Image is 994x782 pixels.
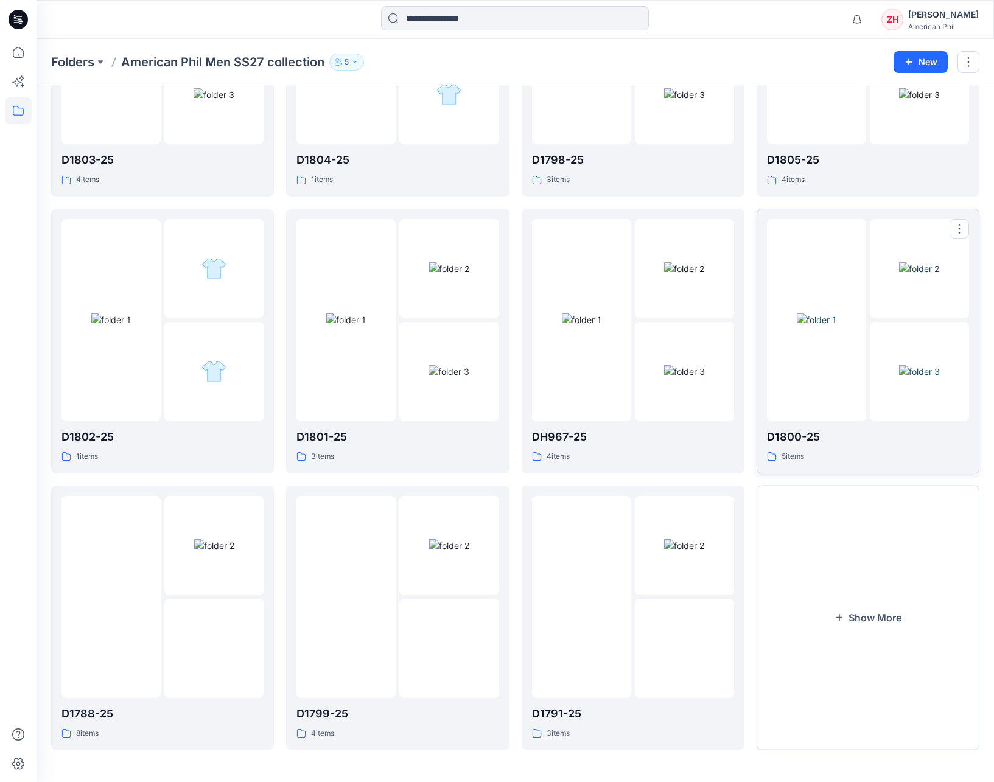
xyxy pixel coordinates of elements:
[286,209,509,473] a: folder 1folder 2folder 3D1801-253items
[296,428,499,445] p: D1801-25
[286,486,509,750] a: folder 1folder 2folder 3D1799-254items
[547,173,570,186] p: 3 items
[547,727,570,740] p: 3 items
[436,82,461,107] img: folder 3
[329,54,364,71] button: 5
[201,256,226,281] img: folder 2
[532,705,734,722] p: D1791-25
[767,152,969,169] p: D1805-25
[296,152,499,169] p: D1804-25
[899,365,940,378] img: folder 3
[91,313,131,326] img: folder 1
[547,450,570,463] p: 4 items
[51,54,94,71] a: Folders
[51,209,274,473] a: folder 1folder 2folder 3D1802-251items
[121,54,324,71] p: American Phil Men SS27 collection
[522,209,744,473] a: folder 1folder 2folder 3DH967-254items
[767,428,969,445] p: D1800-25
[51,486,274,750] a: folder 1folder 2folder 3D1788-258items
[532,428,734,445] p: DH967-25
[899,88,940,101] img: folder 3
[429,262,469,275] img: folder 2
[908,7,979,22] div: [PERSON_NAME]
[61,428,264,445] p: D1802-25
[881,9,903,30] div: ZH
[664,262,704,275] img: folder 2
[76,727,99,740] p: 8 items
[194,88,234,101] img: folder 3
[522,486,744,750] a: folder 1folder 2folder 3D1791-253items
[311,450,334,463] p: 3 items
[899,262,939,275] img: folder 2
[894,51,948,73] button: New
[532,152,734,169] p: D1798-25
[757,486,979,750] button: Show More
[429,365,469,378] img: folder 3
[782,173,805,186] p: 4 items
[345,55,349,69] p: 5
[326,313,366,326] img: folder 1
[61,152,264,169] p: D1803-25
[76,450,98,463] p: 1 items
[562,313,601,326] img: folder 1
[664,539,704,552] img: folder 2
[908,22,979,31] div: American Phil
[201,359,226,384] img: folder 3
[664,365,705,378] img: folder 3
[76,173,99,186] p: 4 items
[311,727,334,740] p: 4 items
[296,705,499,722] p: D1799-25
[757,209,979,473] a: folder 1folder 2folder 3D1800-255items
[797,313,836,326] img: folder 1
[61,705,264,722] p: D1788-25
[194,539,234,552] img: folder 2
[429,539,469,552] img: folder 2
[664,88,705,101] img: folder 3
[782,450,804,463] p: 5 items
[311,173,333,186] p: 1 items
